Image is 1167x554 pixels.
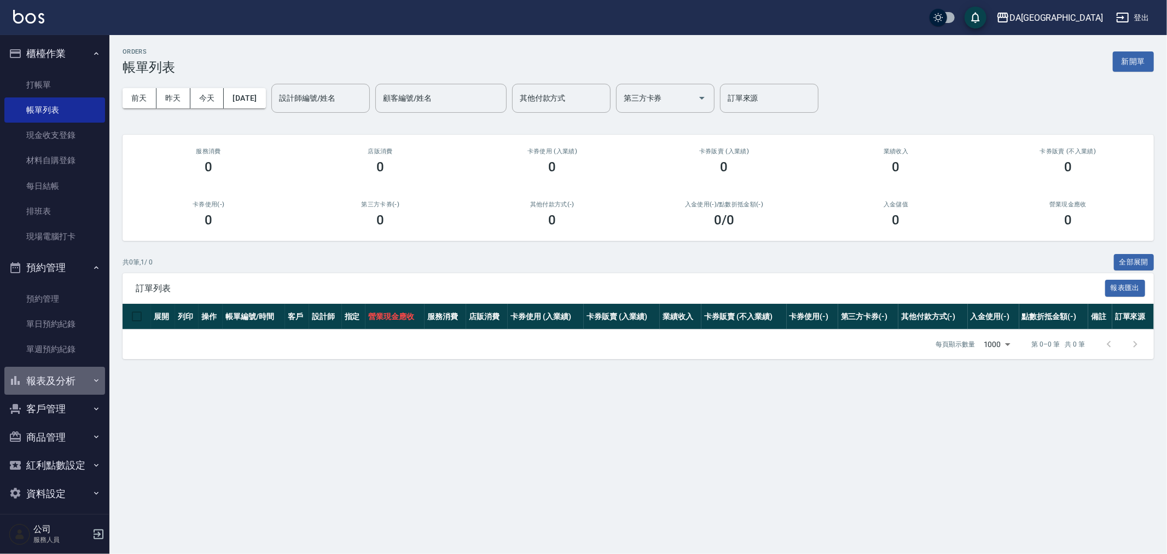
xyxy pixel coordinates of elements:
h3: 0 [892,212,900,228]
p: 每頁顯示數量 [936,339,975,349]
h2: 營業現金應收 [995,201,1141,208]
th: 列印 [175,304,199,330]
h2: 店販消費 [307,148,453,155]
th: 店販消費 [466,304,508,330]
h3: 0 [376,212,384,228]
button: 資料設定 [4,480,105,508]
button: 預約管理 [4,253,105,282]
h2: 其他付款方式(-) [479,201,625,208]
h3: 0 [1064,212,1072,228]
a: 預約管理 [4,286,105,311]
a: 每日結帳 [4,174,105,199]
h2: 卡券販賣 (入業績) [651,148,797,155]
h3: 0 [892,159,900,175]
th: 其他付款方式(-) [898,304,967,330]
span: 訂單列表 [136,283,1105,294]
img: Person [9,523,31,545]
th: 業績收入 [660,304,701,330]
h3: 0 /0 [714,212,734,228]
a: 單週預約紀錄 [4,337,105,362]
button: DA[GEOGRAPHIC_DATA] [992,7,1107,29]
a: 現場電腦打卡 [4,224,105,249]
h3: 0 [548,159,556,175]
h2: 卡券販賣 (不入業績) [995,148,1141,155]
h2: 卡券使用 (入業績) [479,148,625,155]
button: 紅利點數設定 [4,451,105,480]
th: 設計師 [309,304,342,330]
a: 排班表 [4,199,105,224]
h3: 0 [721,159,728,175]
th: 卡券販賣 (入業績) [584,304,660,330]
button: 昨天 [156,88,190,108]
th: 備註 [1088,304,1112,330]
button: save [965,7,986,28]
h3: 0 [205,212,212,228]
h2: ORDERS [123,48,175,55]
button: 報表及分析 [4,367,105,395]
th: 服務消費 [425,304,466,330]
th: 客戶 [285,304,309,330]
h5: 公司 [33,524,89,535]
h2: 卡券使用(-) [136,201,281,208]
a: 帳單列表 [4,97,105,123]
h3: 0 [376,159,384,175]
h2: 入金儲值 [823,201,969,208]
button: 報表匯出 [1105,280,1146,297]
p: 第 0–0 筆 共 0 筆 [1032,339,1085,349]
h3: 服務消費 [136,148,281,155]
h2: 第三方卡券(-) [307,201,453,208]
th: 第三方卡券(-) [838,304,898,330]
button: 全部展開 [1114,254,1154,271]
a: 新開單 [1113,56,1154,66]
th: 指定 [342,304,366,330]
th: 卡券販賣 (不入業績) [701,304,786,330]
h2: 業績收入 [823,148,969,155]
a: 報表匯出 [1105,282,1146,293]
h2: 入金使用(-) /點數折抵金額(-) [651,201,797,208]
h3: 0 [548,212,556,228]
a: 打帳單 [4,72,105,97]
th: 帳單編號/時間 [223,304,285,330]
button: 登出 [1112,8,1154,28]
button: 今天 [190,88,224,108]
button: 商品管理 [4,423,105,452]
button: 客戶管理 [4,395,105,423]
img: Logo [13,10,44,24]
div: 1000 [979,330,1014,359]
button: 前天 [123,88,156,108]
th: 訂單來源 [1112,304,1154,330]
p: 共 0 筆, 1 / 0 [123,257,153,267]
th: 操作 [199,304,223,330]
th: 點數折抵金額(-) [1019,304,1088,330]
button: 新開單 [1113,51,1154,72]
p: 服務人員 [33,535,89,545]
h3: 帳單列表 [123,60,175,75]
th: 營業現金應收 [365,304,425,330]
a: 現金收支登錄 [4,123,105,148]
button: Open [693,89,711,107]
a: 單日預約紀錄 [4,311,105,337]
th: 卡券使用(-) [787,304,838,330]
button: [DATE] [224,88,265,108]
th: 卡券使用 (入業績) [508,304,584,330]
th: 入金使用(-) [968,304,1019,330]
h3: 0 [205,159,212,175]
button: 櫃檯作業 [4,39,105,68]
h3: 0 [1064,159,1072,175]
th: 展開 [151,304,175,330]
a: 材料自購登錄 [4,148,105,173]
div: DA[GEOGRAPHIC_DATA] [1009,11,1103,25]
